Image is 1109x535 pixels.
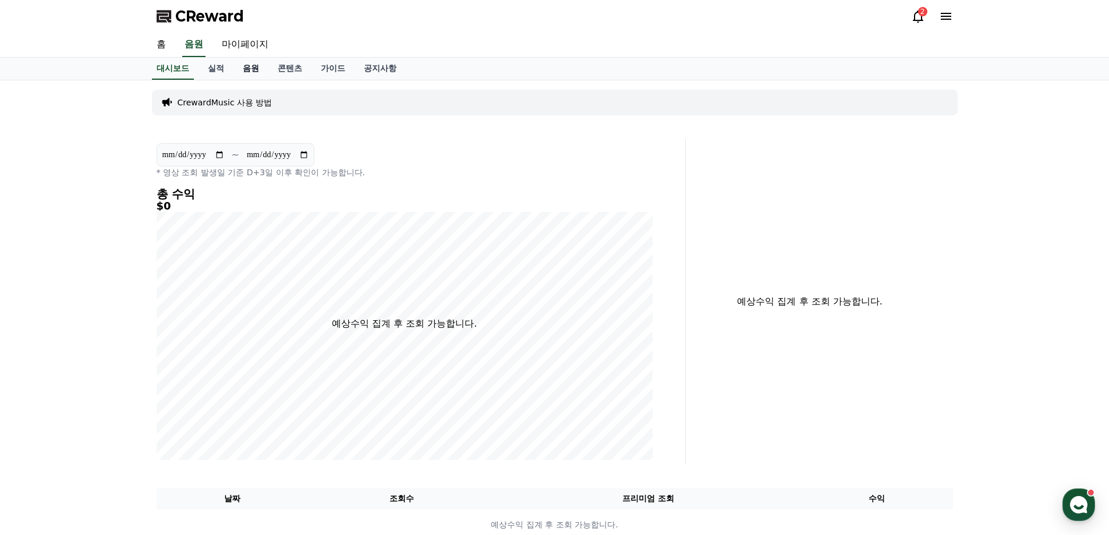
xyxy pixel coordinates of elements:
th: 날짜 [157,488,309,509]
p: ~ [232,148,239,162]
a: CrewardMusic 사용 방법 [178,97,272,108]
span: CReward [175,7,244,26]
a: 대화 [77,369,150,398]
span: 대화 [107,387,121,396]
a: 설정 [150,369,224,398]
th: 수익 [801,488,953,509]
h4: 총 수익 [157,187,653,200]
p: 예상수익 집계 후 조회 가능합니다. [332,317,477,331]
a: 대시보드 [152,58,194,80]
a: 공지사항 [355,58,406,80]
span: 홈 [37,387,44,396]
h5: $0 [157,200,653,212]
p: * 영상 조회 발생일 기준 D+3일 이후 확인이 가능합니다. [157,166,653,178]
div: 2 [918,7,927,16]
span: 설정 [180,387,194,396]
th: 프리미엄 조회 [495,488,801,509]
a: 2 [911,9,925,23]
a: 가이드 [311,58,355,80]
a: 홈 [147,33,175,57]
a: 마이페이지 [212,33,278,57]
th: 조회수 [308,488,495,509]
a: 홈 [3,369,77,398]
a: CReward [157,7,244,26]
a: 실적 [199,58,233,80]
a: 콘텐츠 [268,58,311,80]
p: 예상수익 집계 후 조회 가능합니다. [695,295,925,309]
a: 음원 [182,33,205,57]
a: 음원 [233,58,268,80]
p: 예상수익 집계 후 조회 가능합니다. [157,519,952,531]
